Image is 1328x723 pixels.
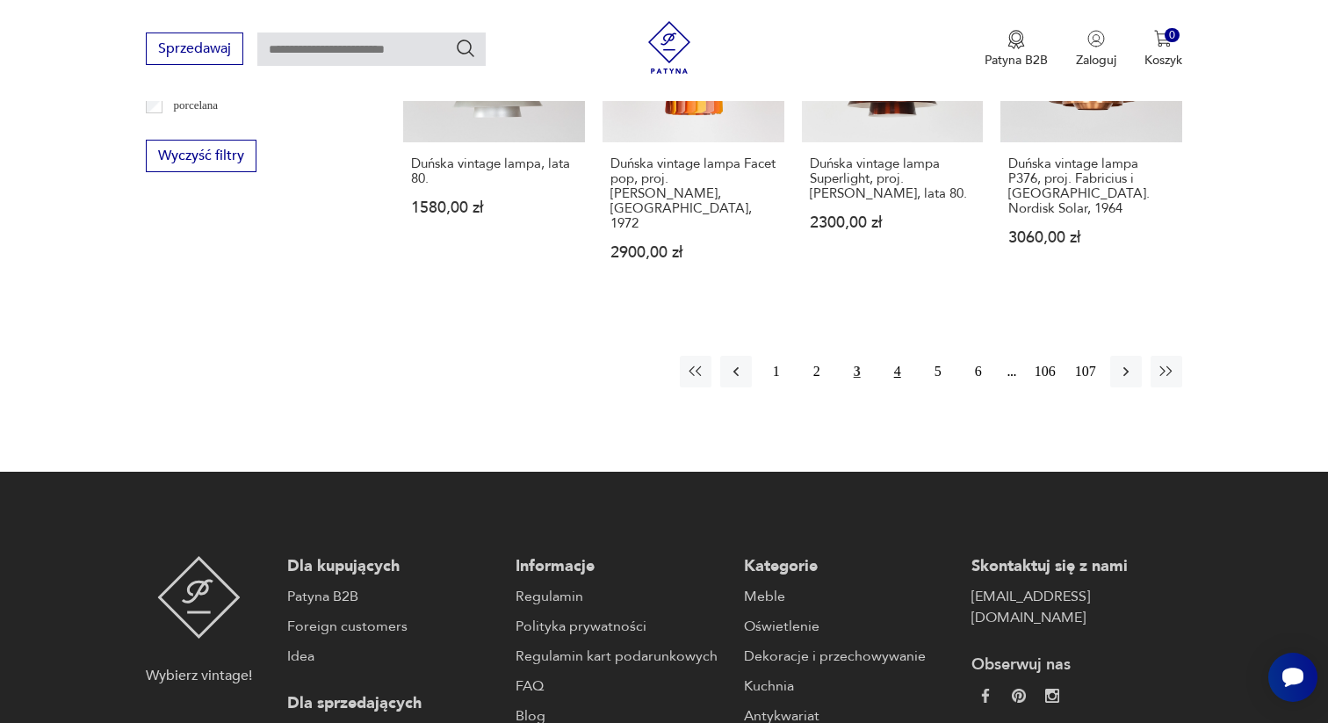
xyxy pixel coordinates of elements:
button: Sprzedawaj [146,33,243,65]
p: 2900,00 zł [610,245,776,260]
a: Patyna B2B [287,586,498,607]
h3: Duńska vintage lampa Facet pop, proj. [PERSON_NAME], [GEOGRAPHIC_DATA], 1972 [610,156,776,231]
p: Obserwuj nas [971,654,1182,676]
a: Meble [744,586,955,607]
a: Regulamin kart podarunkowych [516,646,726,667]
button: 5 [922,356,954,387]
a: Dekoracje i przechowywanie [744,646,955,667]
img: Ikona medalu [1007,30,1025,49]
img: Ikonka użytkownika [1087,30,1105,47]
button: 3 [841,356,873,387]
a: Regulamin [516,586,726,607]
a: Kuchnia [744,676,955,697]
p: 1580,00 zł [411,200,577,215]
p: Skontaktuj się z nami [971,556,1182,577]
img: da9060093f698e4c3cedc1453eec5031.webp [978,689,992,703]
button: Patyna B2B [985,30,1048,69]
p: Dla sprzedających [287,693,498,714]
p: porcelana [174,96,219,115]
button: 4 [882,356,913,387]
div: 0 [1165,28,1180,43]
button: 1 [761,356,792,387]
a: Oświetlenie [744,616,955,637]
p: 2300,00 zł [810,215,976,230]
p: 3060,00 zł [1008,230,1174,245]
p: Koszyk [1144,52,1182,69]
p: Kategorie [744,556,955,577]
button: Szukaj [455,38,476,59]
p: Informacje [516,556,726,577]
button: 2 [801,356,833,387]
a: Polityka prywatności [516,616,726,637]
a: Sprzedawaj [146,44,243,56]
a: FAQ [516,676,726,697]
a: Ikona medaluPatyna B2B [985,30,1048,69]
img: 37d27d81a828e637adc9f9cb2e3d3a8a.webp [1012,689,1026,703]
img: Ikona koszyka [1154,30,1172,47]
button: 106 [1029,356,1061,387]
iframe: Smartsupp widget button [1268,653,1317,702]
button: 0Koszyk [1144,30,1182,69]
button: Wyczyść filtry [146,140,256,172]
img: Patyna - sklep z meblami i dekoracjami vintage [157,556,241,639]
a: Foreign customers [287,616,498,637]
img: Patyna - sklep z meblami i dekoracjami vintage [643,21,696,74]
a: [EMAIL_ADDRESS][DOMAIN_NAME] [971,586,1182,628]
p: Patyna B2B [985,52,1048,69]
img: c2fd9cf7f39615d9d6839a72ae8e59e5.webp [1045,689,1059,703]
h3: Duńska vintage lampa Superlight, proj. [PERSON_NAME], lata 80. [810,156,976,201]
p: Zaloguj [1076,52,1116,69]
h3: Duńska vintage lampa P376, proj. Fabricius i [GEOGRAPHIC_DATA]. Nordisk Solar, 1964 [1008,156,1174,216]
button: 6 [963,356,994,387]
h3: Duńska vintage lampa, lata 80. [411,156,577,186]
a: Idea [287,646,498,667]
p: porcelit [174,120,209,140]
button: 107 [1070,356,1101,387]
p: Dla kupujących [287,556,498,577]
button: Zaloguj [1076,30,1116,69]
p: Wybierz vintage! [146,665,252,686]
